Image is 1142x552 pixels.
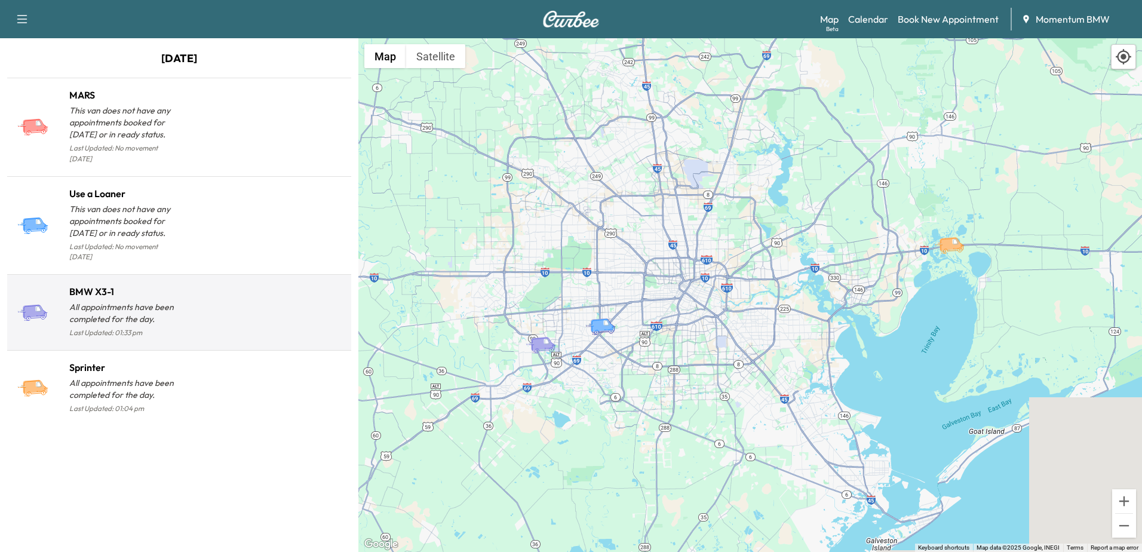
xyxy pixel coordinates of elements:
img: Google [361,536,401,552]
span: Map data ©2025 Google, INEGI [977,544,1060,551]
p: Last Updated: No movement [DATE] [69,140,179,167]
a: Book New Appointment [898,12,999,26]
a: Open this area in Google Maps (opens a new window) [361,536,401,552]
h1: MARS [69,88,179,102]
p: Last Updated: 01:33 pm [69,325,179,341]
div: Beta [826,24,839,33]
p: All appointments have been completed for the day. [69,301,179,325]
button: Zoom out [1112,514,1136,538]
img: Curbee Logo [542,11,600,27]
p: Last Updated: No movement [DATE] [69,239,179,265]
button: Zoom in [1112,489,1136,513]
h1: BMW X3-1 [69,284,179,299]
button: Show street map [364,44,406,68]
p: This van does not have any appointments booked for [DATE] or in ready status. [69,105,179,140]
gmp-advanced-marker: BMW X3-1 [525,324,567,345]
h1: Use a Loaner [69,186,179,201]
h1: Sprinter [69,360,179,375]
a: Terms (opens in new tab) [1067,544,1083,551]
span: Momentum BMW [1036,12,1110,26]
button: Keyboard shortcuts [918,544,969,552]
p: All appointments have been completed for the day. [69,377,179,401]
button: Show satellite imagery [406,44,465,68]
gmp-advanced-marker: Sprinter [934,224,975,245]
a: MapBeta [820,12,839,26]
p: Last Updated: 01:04 pm [69,401,179,416]
gmp-advanced-marker: Use a Loaner [585,305,627,326]
a: Report a map error [1091,544,1138,551]
a: Calendar [848,12,888,26]
div: Recenter map [1111,44,1136,69]
p: This van does not have any appointments booked for [DATE] or in ready status. [69,203,179,239]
